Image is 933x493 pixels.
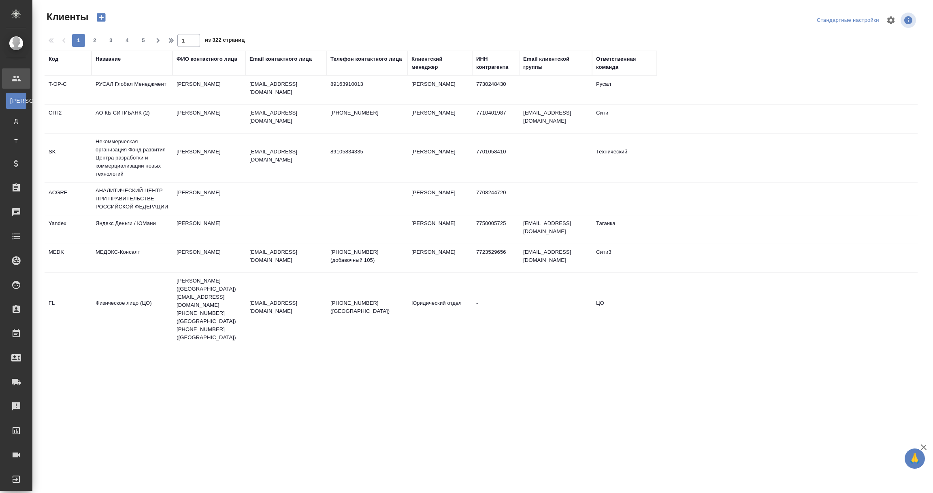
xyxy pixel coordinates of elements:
[173,105,245,133] td: [PERSON_NAME]
[92,215,173,244] td: Яндекс Деньги / ЮМани
[472,76,519,104] td: 7730248430
[173,273,245,346] td: [PERSON_NAME] ([GEOGRAPHIC_DATA]) [EMAIL_ADDRESS][DOMAIN_NAME] [PHONE_NUMBER] ([GEOGRAPHIC_DATA])...
[592,105,657,133] td: Сити
[45,185,92,213] td: ACGRF
[407,295,472,323] td: Юридический отдел
[173,185,245,213] td: [PERSON_NAME]
[472,215,519,244] td: 7750005725
[472,295,519,323] td: -
[173,215,245,244] td: [PERSON_NAME]
[10,117,22,125] span: Д
[92,244,173,272] td: МЕДЭКС-Консалт
[92,105,173,133] td: АО КБ СИТИБАНК (2)
[407,144,472,172] td: [PERSON_NAME]
[472,105,519,133] td: 7710401987
[249,109,322,125] p: [EMAIL_ADDRESS][DOMAIN_NAME]
[592,295,657,323] td: ЦО
[407,185,472,213] td: [PERSON_NAME]
[249,299,322,315] p: [EMAIL_ADDRESS][DOMAIN_NAME]
[249,248,322,264] p: [EMAIL_ADDRESS][DOMAIN_NAME]
[49,55,58,63] div: Код
[330,248,403,264] p: [PHONE_NUMBER] (добавочный 105)
[905,448,925,469] button: 🙏
[901,13,918,28] span: Посмотреть информацию
[45,11,88,23] span: Клиенты
[92,76,173,104] td: РУСАЛ Глобал Менеджмент
[815,14,881,27] div: split button
[45,244,92,272] td: MEDK
[6,113,26,129] a: Д
[519,215,592,244] td: [EMAIL_ADDRESS][DOMAIN_NAME]
[249,80,322,96] p: [EMAIL_ADDRESS][DOMAIN_NAME]
[137,34,150,47] button: 5
[592,144,657,172] td: Технический
[45,215,92,244] td: Yandex
[407,244,472,272] td: [PERSON_NAME]
[519,244,592,272] td: [EMAIL_ADDRESS][DOMAIN_NAME]
[596,55,653,71] div: Ответственная команда
[45,295,92,323] td: FL
[45,105,92,133] td: CITI2
[6,93,26,109] a: [PERSON_NAME]
[10,137,22,145] span: Т
[472,144,519,172] td: 7701058410
[407,215,472,244] td: [PERSON_NAME]
[6,133,26,149] a: Т
[173,76,245,104] td: [PERSON_NAME]
[523,55,588,71] div: Email клиентской группы
[472,244,519,272] td: 7723529656
[92,183,173,215] td: АНАЛИТИЧЕСКИЙ ЦЕНТР ПРИ ПРАВИТЕЛЬСТВЕ РОССИЙСКОЙ ФЕДЕРАЦИИ
[330,299,403,315] p: [PHONE_NUMBER] ([GEOGRAPHIC_DATA])
[88,36,101,45] span: 2
[519,105,592,133] td: [EMAIL_ADDRESS][DOMAIN_NAME]
[92,295,173,323] td: Физическое лицо (ЦО)
[407,105,472,133] td: [PERSON_NAME]
[45,144,92,172] td: SK
[173,144,245,172] td: [PERSON_NAME]
[45,76,92,104] td: T-OP-C
[881,11,901,30] span: Настроить таблицу
[92,134,173,182] td: Некоммерческая организация Фонд развития Центра разработки и коммерциализации новых технологий
[592,244,657,272] td: Сити3
[330,55,402,63] div: Телефон контактного лица
[205,35,245,47] span: из 322 страниц
[121,36,134,45] span: 4
[476,55,515,71] div: ИНН контрагента
[592,215,657,244] td: Таганка
[249,148,322,164] p: [EMAIL_ADDRESS][DOMAIN_NAME]
[104,36,117,45] span: 3
[88,34,101,47] button: 2
[137,36,150,45] span: 5
[92,11,111,24] button: Создать
[10,97,22,105] span: [PERSON_NAME]
[407,76,472,104] td: [PERSON_NAME]
[330,109,403,117] p: [PHONE_NUMBER]
[121,34,134,47] button: 4
[173,244,245,272] td: [PERSON_NAME]
[177,55,237,63] div: ФИО контактного лица
[908,450,922,467] span: 🙏
[96,55,121,63] div: Название
[330,148,403,156] p: 89105834335
[592,76,657,104] td: Русал
[411,55,468,71] div: Клиентский менеджер
[249,55,312,63] div: Email контактного лица
[104,34,117,47] button: 3
[330,80,403,88] p: 89163910013
[472,185,519,213] td: 7708244720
